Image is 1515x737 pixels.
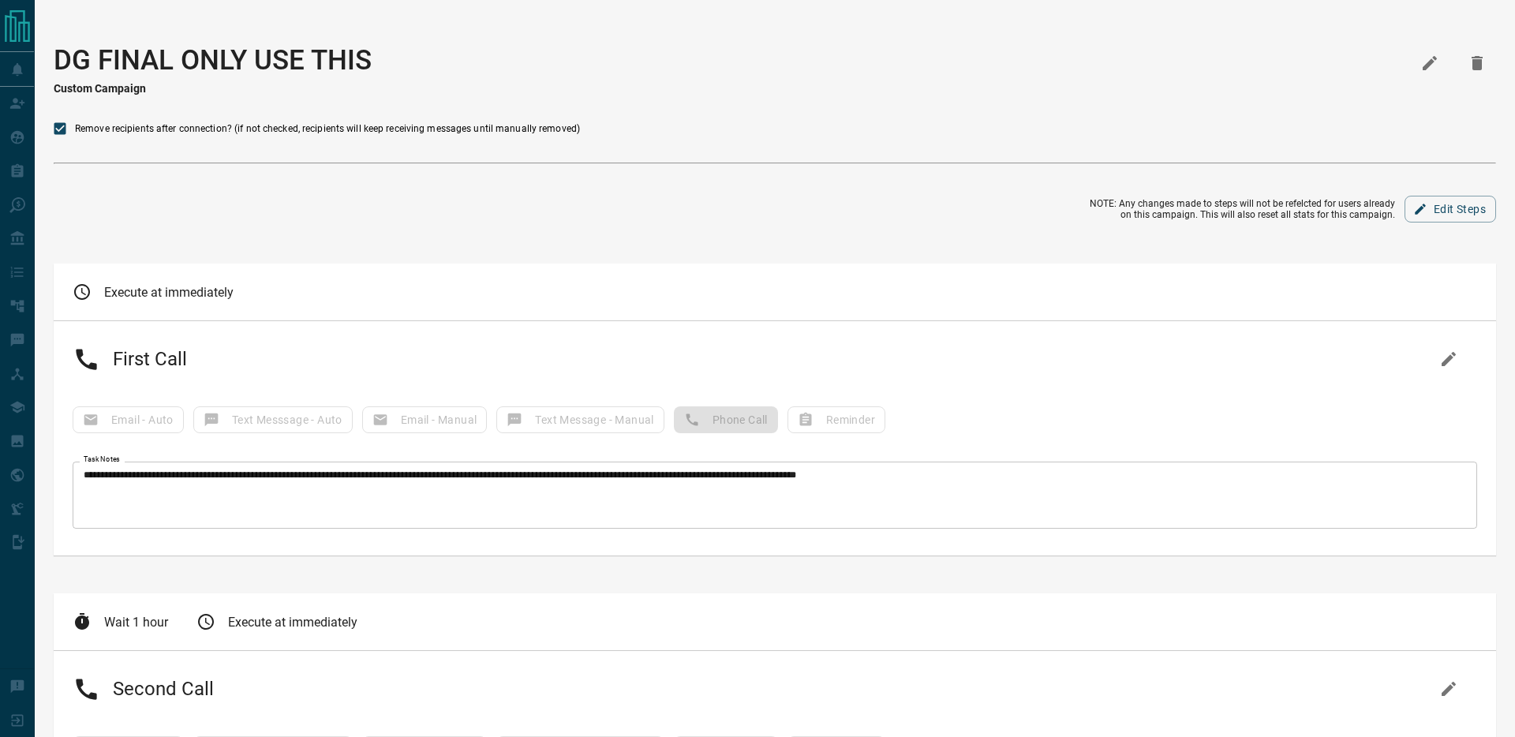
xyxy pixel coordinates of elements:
[1405,196,1496,223] button: Edit Steps
[1079,198,1395,220] p: NOTE: Any changes made to steps will not be refelcted for users already on this campaign. This wi...
[73,670,214,708] h2: Second Call
[75,122,580,136] span: Remove recipients after connection? (if not checked, recipients will keep receiving messages unti...
[73,612,168,631] div: Wait 1 hour
[73,282,234,301] div: Execute at immediately
[196,612,357,631] div: Execute at immediately
[54,82,1496,95] h3: Custom Campaign
[73,340,187,378] h2: First Call
[84,455,120,465] label: Task Notes
[54,44,372,77] h1: DG FINAL ONLY USE THIS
